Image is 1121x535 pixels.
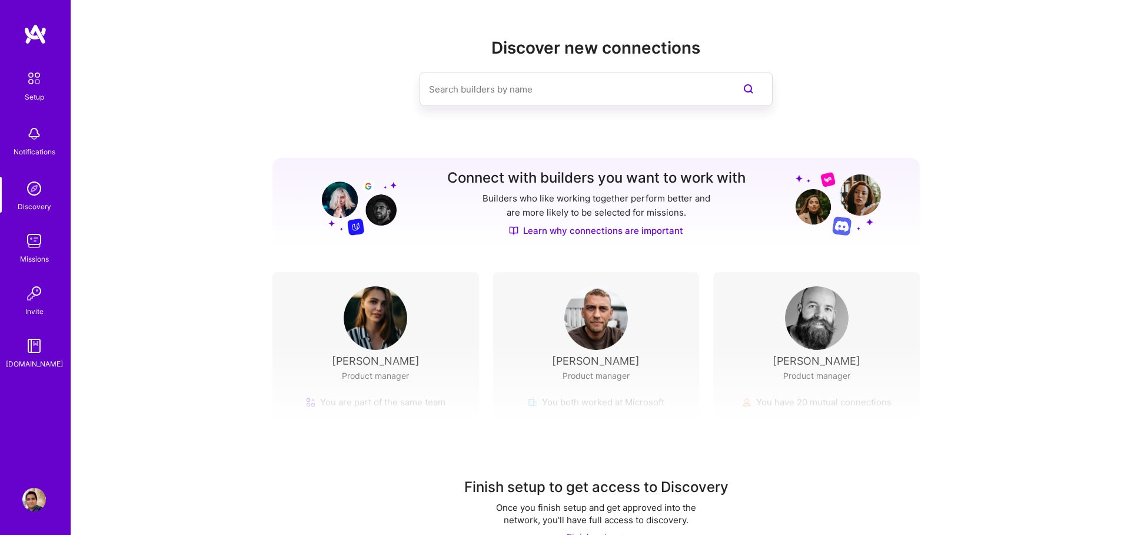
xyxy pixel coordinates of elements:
a: Learn why connections are important [509,224,683,237]
h3: Connect with builders you want to work with [447,170,746,187]
div: Setup [25,91,44,103]
p: Builders who like working together perform better and are more likely to be selected for missions. [480,191,713,220]
img: teamwork [22,229,46,253]
img: Grow your network [796,171,881,236]
i: icon SearchPurple [741,82,756,96]
img: guide book [22,334,46,358]
input: Search builders by name [429,74,716,104]
div: Invite [25,305,44,318]
div: Once you finish setup and get approved into the network, you'll have full access to discovery. [478,501,714,526]
div: Missions [20,253,49,265]
img: Invite [22,282,46,305]
img: setup [22,66,46,91]
img: logo [24,24,47,45]
img: User Avatar [22,488,46,511]
div: Discovery [18,200,51,213]
img: Discover [509,226,518,236]
img: Grow your network [311,171,397,236]
img: discovery [22,177,46,200]
h2: Discover new connections [272,38,920,58]
img: User Avatar [344,286,407,350]
div: Finish setup to get access to Discovery [464,478,729,497]
img: User Avatar [785,286,849,350]
img: bell [22,122,46,146]
div: Notifications [14,146,55,158]
div: [DOMAIN_NAME] [6,358,63,370]
img: User Avatar [564,286,628,350]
